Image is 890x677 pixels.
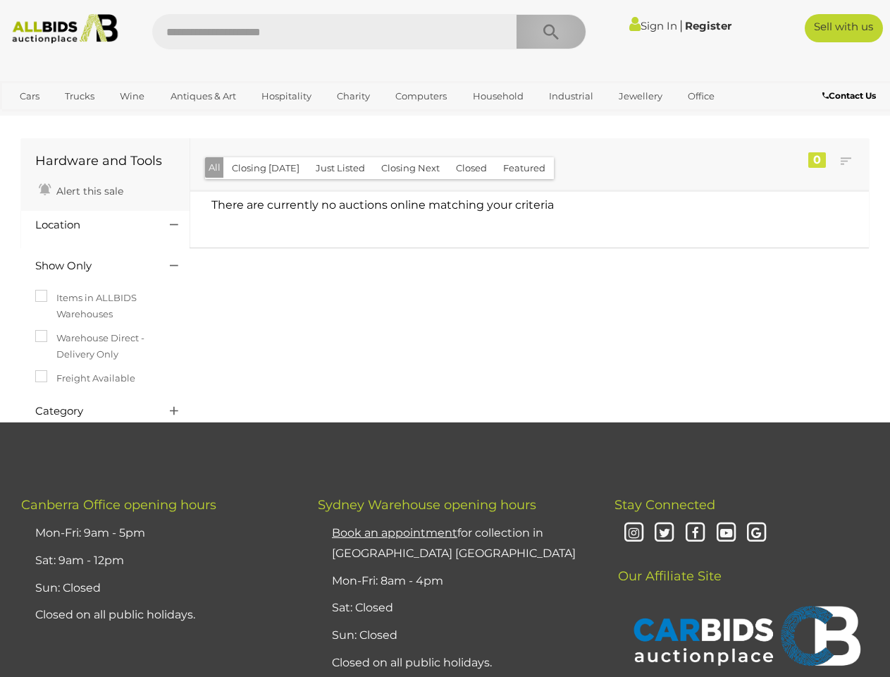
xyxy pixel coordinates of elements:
[495,157,554,179] button: Featured
[629,19,677,32] a: Sign In
[223,157,308,179] button: Closing [DATE]
[35,370,135,386] label: Freight Available
[205,157,224,178] button: All
[35,154,175,169] h1: Hardware and Tools
[21,497,216,513] span: Canberra Office opening hours
[516,14,586,49] button: Search
[328,568,579,595] li: Mon-Fri: 8am - 4pm
[328,594,579,622] li: Sat: Closed
[161,85,245,108] a: Antiques & Art
[35,219,149,231] h4: Location
[373,157,448,179] button: Closing Next
[35,290,175,323] label: Items in ALLBIDS Warehouses
[685,19,731,32] a: Register
[745,521,770,546] i: Google
[328,85,379,108] a: Charity
[610,85,672,108] a: Jewellery
[447,157,495,179] button: Closed
[307,157,373,179] button: Just Listed
[32,602,283,629] li: Closed on all public holidays.
[32,547,283,575] li: Sat: 9am - 12pm
[11,85,49,108] a: Cars
[653,521,677,546] i: Twitter
[808,152,826,168] div: 0
[65,108,183,131] a: [GEOGRAPHIC_DATA]
[614,547,722,584] span: Our Affiliate Site
[53,185,123,197] span: Alert this sale
[332,526,576,560] a: Book an appointmentfor collection in [GEOGRAPHIC_DATA] [GEOGRAPHIC_DATA]
[622,521,646,546] i: Instagram
[35,330,175,363] label: Warehouse Direct - Delivery Only
[714,521,738,546] i: Youtube
[35,179,127,200] a: Alert this sale
[679,85,724,108] a: Office
[328,622,579,649] li: Sun: Closed
[318,497,536,513] span: Sydney Warehouse opening hours
[464,85,533,108] a: Household
[328,649,579,677] li: Closed on all public holidays.
[252,85,321,108] a: Hospitality
[540,85,602,108] a: Industrial
[683,521,707,546] i: Facebook
[111,85,154,108] a: Wine
[35,260,149,272] h4: Show Only
[11,108,58,131] a: Sports
[614,497,715,513] span: Stay Connected
[386,85,456,108] a: Computers
[32,575,283,602] li: Sun: Closed
[679,18,683,33] span: |
[332,526,457,539] u: Book an appointment
[822,88,879,104] a: Contact Us
[35,405,149,417] h4: Category
[6,14,124,44] img: Allbids.com.au
[805,14,883,42] a: Sell with us
[822,90,876,101] b: Contact Us
[32,520,283,547] li: Mon-Fri: 9am - 5pm
[211,198,554,212] span: There are currently no auctions online matching your criteria
[56,85,104,108] a: Trucks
